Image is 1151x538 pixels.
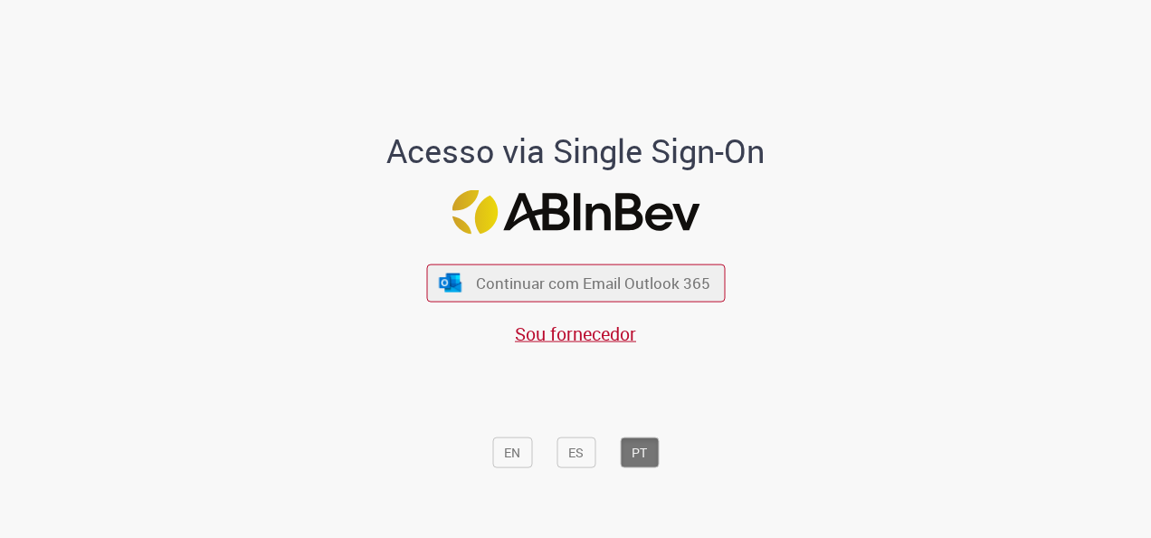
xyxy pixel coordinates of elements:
[452,190,699,235] img: Logo ABInBev
[426,264,725,302] button: ícone Azure/Microsoft 360 Continuar com Email Outlook 365
[492,437,532,467] button: EN
[556,437,595,467] button: ES
[438,273,463,292] img: ícone Azure/Microsoft 360
[620,437,659,467] button: PT
[515,321,636,345] a: Sou fornecedor
[476,273,710,293] span: Continuar com Email Outlook 365
[325,132,827,168] h1: Acesso via Single Sign-On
